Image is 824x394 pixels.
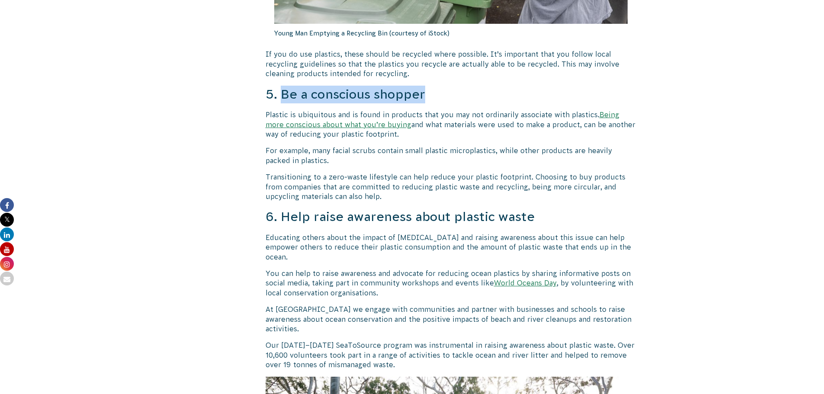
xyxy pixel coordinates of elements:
p: Transitioning to a zero-waste lifestyle can help reduce your plastic footprint. Choosing to buy p... [266,172,637,201]
p: For example, many facial scrubs contain small plastic microplastics, while other products are hea... [266,146,637,165]
p: Plastic is ubiquitous and is found in products that you may not ordinarily associate with plastic... [266,110,637,139]
a: Being more conscious about what you’re buying [266,111,619,128]
p: Our [DATE]–[DATE] SeaToSource program was instrumental in raising awareness about plastic waste. ... [266,340,637,369]
p: At [GEOGRAPHIC_DATA] we engage with communities and partner with businesses and schools to raise ... [266,304,637,333]
p: If you do use plastics, these should be recycled where possible. It’s important that you follow l... [266,49,637,78]
h3: 6. Help raise awareness about plastic waste [266,208,637,226]
p: You can help to raise awareness and advocate for reducing ocean plastics by sharing informative p... [266,269,637,298]
a: World Oceans Day [494,279,557,287]
p: Educating others about the impact of [MEDICAL_DATA] and raising awareness about this issue can he... [266,233,637,262]
p: Young Man Emptying a Recycling Bin (courtesy of iStock) [274,24,628,43]
h3: 5. Be a conscious shopper [266,86,637,103]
